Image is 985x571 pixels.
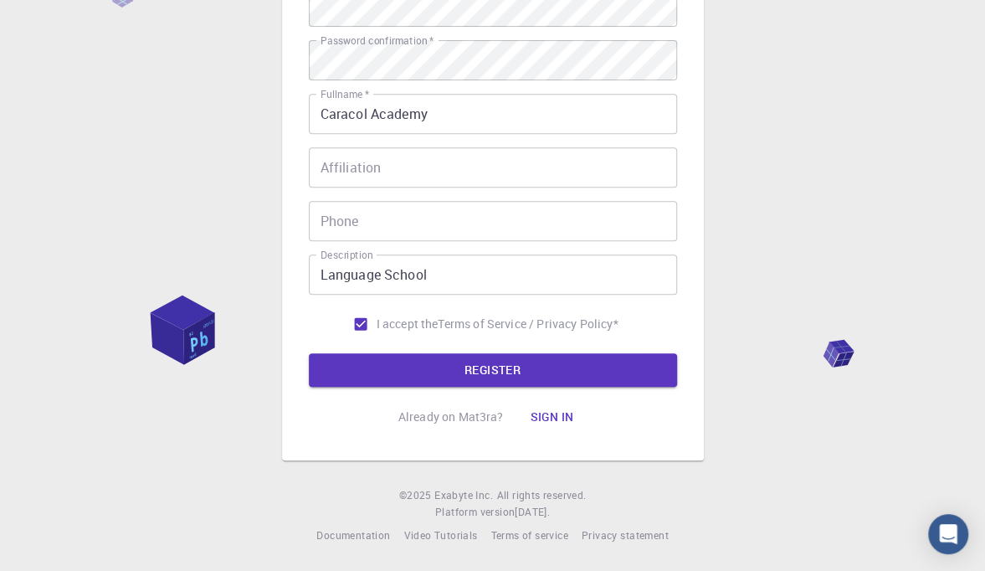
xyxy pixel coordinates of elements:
[399,487,434,504] span: © 2025
[516,400,587,434] button: Sign in
[515,504,550,521] a: [DATE].
[490,528,567,542] span: Terms of service
[321,248,373,262] label: Description
[377,316,439,332] span: I accept the
[403,527,477,544] a: Video Tutorials
[928,514,968,554] div: Open Intercom Messenger
[321,87,369,101] label: Fullname
[582,528,669,542] span: Privacy statement
[316,528,390,542] span: Documentation
[321,33,434,48] label: Password confirmation
[438,316,618,332] p: Terms of Service / Privacy Policy *
[496,487,586,504] span: All rights reserved.
[435,504,515,521] span: Platform version
[490,527,567,544] a: Terms of service
[515,505,550,518] span: [DATE] .
[582,527,669,544] a: Privacy statement
[316,527,390,544] a: Documentation
[403,528,477,542] span: Video Tutorials
[309,353,677,387] button: REGISTER
[398,409,504,425] p: Already on Mat3ra?
[434,487,493,504] a: Exabyte Inc.
[434,488,493,502] span: Exabyte Inc.
[438,316,618,332] a: Terms of Service / Privacy Policy*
